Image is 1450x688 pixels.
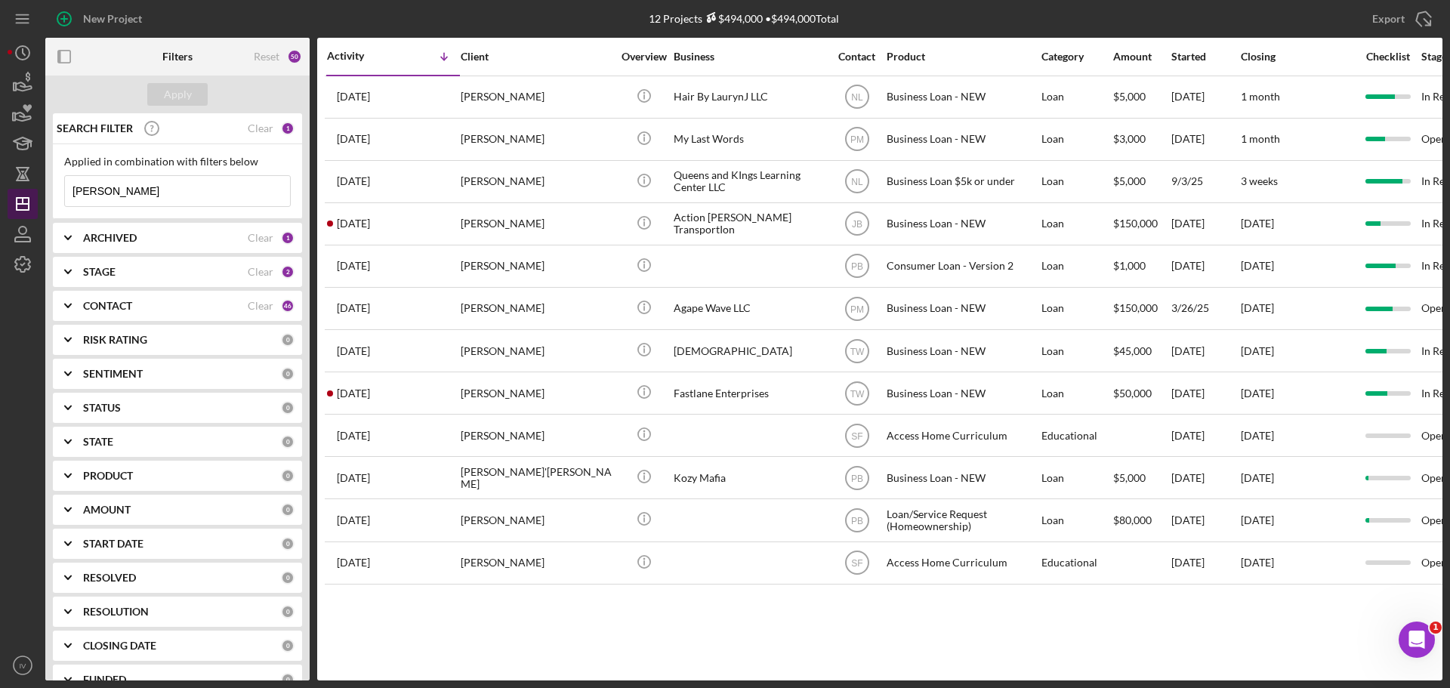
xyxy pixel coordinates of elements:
[83,266,116,278] b: STAGE
[1357,4,1442,34] button: Export
[1241,90,1280,103] time: 1 month
[461,458,612,498] div: [PERSON_NAME]'[PERSON_NAME]
[1171,246,1239,286] div: [DATE]
[83,436,113,448] b: STATE
[1113,514,1152,526] span: $80,000
[83,572,136,584] b: RESOLVED
[615,51,672,63] div: Overview
[1241,174,1278,187] time: 3 weeks
[887,543,1038,583] div: Access Home Curriculum
[1041,458,1112,498] div: Loan
[461,331,612,371] div: [PERSON_NAME]
[461,246,612,286] div: [PERSON_NAME]
[287,49,302,64] div: 50
[674,162,825,202] div: Queens and KIngs Learning Center LLC
[8,650,38,680] button: IV
[337,260,370,272] time: 2025-05-12 15:22
[248,266,273,278] div: Clear
[337,514,370,526] time: 2024-07-25 06:44
[674,119,825,159] div: My Last Words
[1041,415,1112,455] div: Educational
[248,122,273,134] div: Clear
[887,51,1038,63] div: Product
[850,516,862,526] text: PB
[337,302,370,314] time: 2025-04-30 04:27
[281,639,295,653] div: 0
[281,299,295,313] div: 46
[1113,217,1158,230] span: $150,000
[1171,373,1239,413] div: [DATE]
[850,304,864,314] text: PM
[887,500,1038,540] div: Loan/Service Request (Homeownership)
[1241,387,1274,400] time: [DATE]
[887,204,1038,244] div: Business Loan - NEW
[887,119,1038,159] div: Business Loan - NEW
[461,162,612,202] div: [PERSON_NAME]
[1113,51,1170,63] div: Amount
[281,503,295,517] div: 0
[1041,500,1112,540] div: Loan
[461,288,612,329] div: [PERSON_NAME]
[850,261,862,272] text: PB
[281,367,295,381] div: 0
[851,177,863,187] text: NL
[887,331,1038,371] div: Business Loan - NEW
[1113,174,1146,187] span: $5,000
[1241,259,1274,272] time: [DATE]
[164,83,192,106] div: Apply
[1171,415,1239,455] div: [DATE]
[83,232,137,244] b: ARCHIVED
[281,231,295,245] div: 1
[327,50,393,62] div: Activity
[461,415,612,455] div: [PERSON_NAME]
[1241,429,1274,442] time: [DATE]
[1113,301,1158,314] span: $150,000
[1171,331,1239,371] div: [DATE]
[1372,4,1405,34] div: Export
[83,334,147,346] b: RISK RATING
[83,470,133,482] b: PRODUCT
[162,51,193,63] b: Filters
[1241,471,1274,484] time: [DATE]
[281,122,295,135] div: 1
[337,91,370,103] time: 2025-09-23 00:47
[461,119,612,159] div: [PERSON_NAME]
[461,204,612,244] div: [PERSON_NAME]
[337,218,370,230] time: 2025-06-08 21:12
[887,246,1038,286] div: Consumer Loan - Version 2
[851,430,862,441] text: SF
[850,134,864,145] text: PM
[1113,259,1146,272] span: $1,000
[1113,471,1146,484] span: $5,000
[281,571,295,585] div: 0
[1171,77,1239,117] div: [DATE]
[1041,162,1112,202] div: Loan
[1113,387,1152,400] span: $50,000
[1171,288,1239,329] div: 3/26/25
[674,204,825,244] div: Action [PERSON_NAME] TransportIon
[851,92,863,103] text: NL
[461,500,612,540] div: [PERSON_NAME]
[57,122,133,134] b: SEARCH FILTER
[1241,132,1280,145] time: 1 month
[828,51,885,63] div: Contact
[1171,543,1239,583] div: [DATE]
[851,558,862,569] text: SF
[1241,217,1274,230] time: [DATE]
[887,458,1038,498] div: Business Loan - NEW
[83,4,142,34] div: New Project
[850,346,864,356] text: TW
[1241,344,1274,357] time: [DATE]
[1113,90,1146,103] span: $5,000
[1041,77,1112,117] div: Loan
[1171,204,1239,244] div: [DATE]
[337,387,370,400] time: 2025-04-02 16:33
[281,537,295,551] div: 0
[83,674,126,686] b: FUNDED
[281,435,295,449] div: 0
[281,265,295,279] div: 2
[281,401,295,415] div: 0
[83,606,149,618] b: RESOLUTION
[1041,543,1112,583] div: Educational
[281,673,295,686] div: 0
